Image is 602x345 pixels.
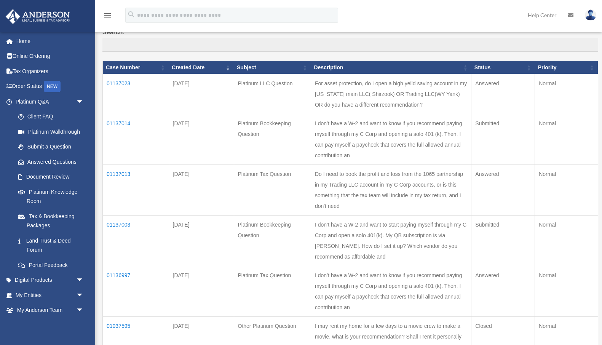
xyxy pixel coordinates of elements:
a: Tax Organizers [5,64,95,79]
td: [DATE] [169,165,234,216]
td: 01136997 [103,266,169,317]
a: Tax & Bookkeeping Packages [11,209,91,233]
th: Case Number: activate to sort column ascending [103,61,169,74]
td: 01137013 [103,165,169,216]
div: NEW [44,81,61,92]
td: Normal [535,266,598,317]
td: [DATE] [169,216,234,266]
td: Answered [471,165,535,216]
span: arrow_drop_down [76,94,91,110]
a: Home [5,34,95,49]
a: Document Review [11,169,91,185]
img: User Pic [585,10,596,21]
a: Platinum Q&Aarrow_drop_down [5,94,91,109]
td: [DATE] [169,74,234,114]
th: Subject: activate to sort column ascending [234,61,311,74]
td: 01137023 [103,74,169,114]
a: Order StatusNEW [5,79,95,94]
td: Platinum Bookkeeping Question [234,216,311,266]
a: Client FAQ [11,109,91,125]
td: Normal [535,165,598,216]
td: Submitted [471,114,535,165]
a: Online Ordering [5,49,95,64]
td: Answered [471,266,535,317]
td: I don’t have a W-2 and want to know if you recommend paying myself through my C Corp and opening ... [311,114,471,165]
td: Normal [535,216,598,266]
td: Platinum Bookkeeping Question [234,114,311,165]
a: My Documentsarrow_drop_down [5,318,95,333]
th: Created Date: activate to sort column ascending [169,61,234,74]
img: Anderson Advisors Platinum Portal [3,9,72,24]
td: Platinum Tax Question [234,165,311,216]
a: Platinum Walkthrough [11,124,91,139]
span: arrow_drop_down [76,318,91,333]
a: Submit a Question [11,139,91,155]
a: Portal Feedback [11,257,91,273]
td: Normal [535,74,598,114]
td: Answered [471,74,535,114]
a: My Anderson Teamarrow_drop_down [5,303,95,318]
th: Status: activate to sort column ascending [471,61,535,74]
label: Search: [102,27,598,52]
td: I don’t have a W-2 and want to start paying myself through my C Corp and open a solo 401(k). My Q... [311,216,471,266]
td: Submitted [471,216,535,266]
td: I don’t have a W-2 and want to know if you recommend paying myself through my C Corp and opening ... [311,266,471,317]
td: [DATE] [169,114,234,165]
a: Answered Questions [11,154,88,169]
a: menu [103,13,112,20]
span: arrow_drop_down [76,303,91,318]
td: Normal [535,114,598,165]
td: Platinum LLC Question [234,74,311,114]
span: arrow_drop_down [76,273,91,288]
th: Priority: activate to sort column ascending [535,61,598,74]
td: Do I need to book the profit and loss from the 1065 partnership in my Trading LLC account in my C... [311,165,471,216]
td: 01137003 [103,216,169,266]
th: Description: activate to sort column ascending [311,61,471,74]
i: search [127,10,136,19]
a: Platinum Knowledge Room [11,184,91,209]
td: 01137014 [103,114,169,165]
input: Search: [102,38,598,52]
a: My Entitiesarrow_drop_down [5,287,95,303]
td: [DATE] [169,266,234,317]
td: Platinum Tax Question [234,266,311,317]
a: Digital Productsarrow_drop_down [5,273,95,288]
i: menu [103,11,112,20]
td: For asset protection, do I open a high yeild saving account in my [US_STATE] main LLC( Shirzook) ... [311,74,471,114]
a: Land Trust & Deed Forum [11,233,91,257]
span: arrow_drop_down [76,287,91,303]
